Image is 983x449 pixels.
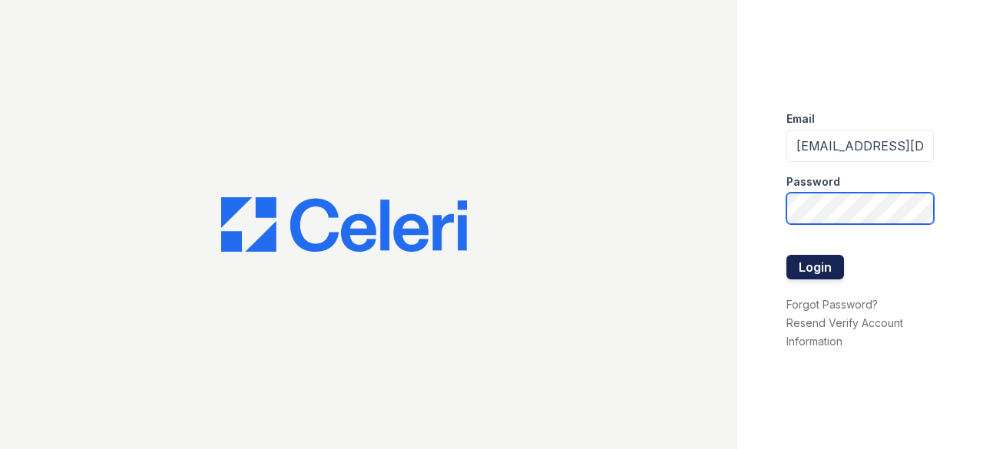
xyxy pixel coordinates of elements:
[786,316,903,348] a: Resend Verify Account Information
[221,197,467,253] img: CE_Logo_Blue-a8612792a0a2168367f1c8372b55b34899dd931a85d93a1a3d3e32e68fde9ad4.png
[786,111,815,127] label: Email
[786,298,878,311] a: Forgot Password?
[786,255,844,279] button: Login
[786,174,840,190] label: Password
